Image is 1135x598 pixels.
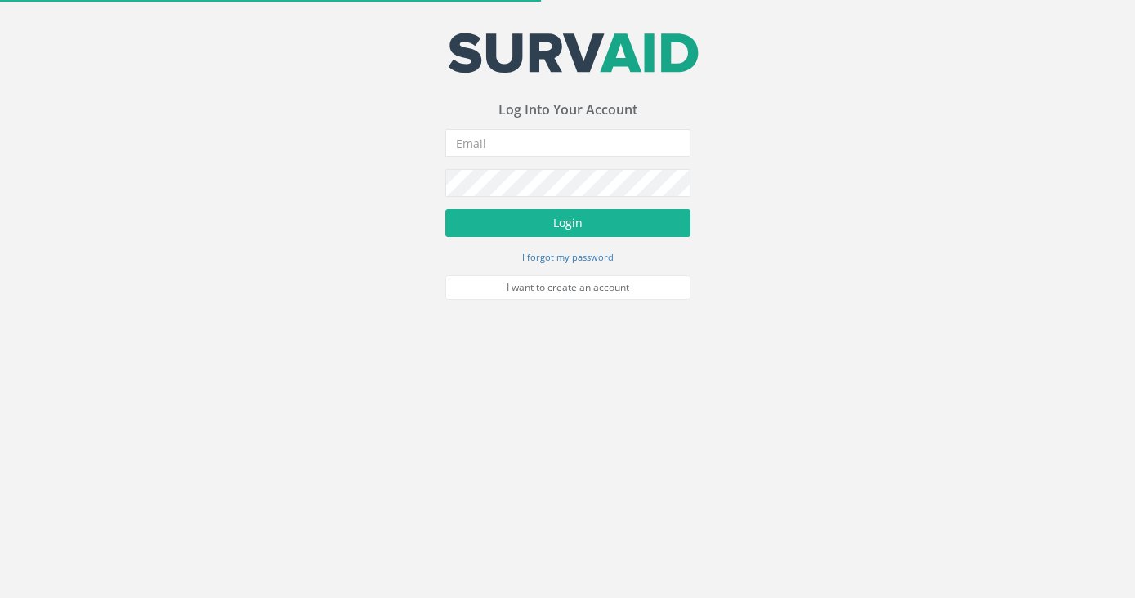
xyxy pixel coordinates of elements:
[445,275,690,300] a: I want to create an account
[522,251,614,263] small: I forgot my password
[445,103,690,118] h3: Log Into Your Account
[522,249,614,264] a: I forgot my password
[445,209,690,237] button: Login
[445,129,690,157] input: Email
